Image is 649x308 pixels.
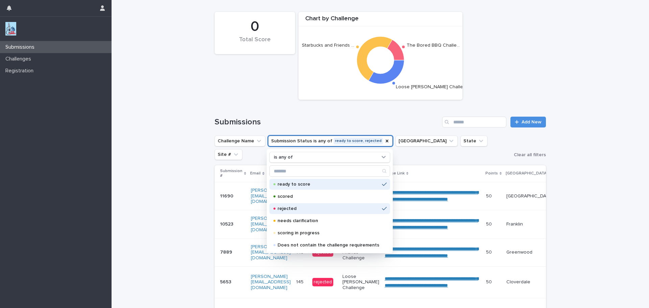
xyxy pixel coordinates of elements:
[442,117,506,127] input: Search
[296,278,305,285] p: 145
[226,36,284,50] div: Total Score
[278,194,379,199] p: scored
[278,206,379,211] p: rejected
[269,165,390,177] div: Search
[215,136,265,146] button: Challenge Name
[486,220,493,227] p: 50
[342,274,379,291] p: Loose [PERSON_NAME] Challenge
[486,248,493,255] p: 50
[278,218,379,223] p: needs clarification
[220,248,234,255] p: 7889
[274,155,293,160] p: is any of
[278,243,379,247] p: Does not contain the challenge requirements
[220,192,235,199] p: 11690
[270,166,390,176] input: Search
[250,170,261,177] p: Email
[510,117,546,127] a: Add New
[407,43,460,48] text: The Bored BBQ Challe…
[268,136,393,146] button: Submission Status
[3,56,37,62] p: Challenges
[485,170,498,177] p: Points
[220,220,235,227] p: 10523
[3,68,39,74] p: Registration
[220,278,233,285] p: 5653
[215,117,439,127] h1: Submissions
[395,136,458,146] button: Closest City
[278,231,379,235] p: scoring in progress
[251,188,291,204] a: [PERSON_NAME][EMAIL_ADDRESS][DOMAIN_NAME]
[384,170,405,177] p: Image Link
[251,216,291,232] a: [PERSON_NAME][EMAIL_ADDRESS][DOMAIN_NAME]
[298,15,462,26] div: Chart by Challenge
[312,278,333,286] div: rejected
[511,150,546,160] button: Clear all filters
[251,274,291,290] a: [PERSON_NAME][EMAIL_ADDRESS][DOMAIN_NAME]
[220,167,242,180] p: Submission #
[251,244,291,261] a: [PERSON_NAME][EMAIL_ADDRESS][DOMAIN_NAME]
[506,193,553,199] p: [GEOGRAPHIC_DATA]
[486,278,493,285] p: 50
[396,85,472,89] text: Loose [PERSON_NAME] Challenge
[506,170,548,177] p: [GEOGRAPHIC_DATA]
[514,152,546,157] span: Clear all filters
[506,250,553,255] p: Greenwood
[486,192,493,199] p: 50
[5,22,16,35] img: jxsLJbdS1eYBI7rVAS4p
[3,44,40,50] p: Submissions
[302,43,354,48] text: Starbucks and Friends …
[226,18,284,35] div: 0
[215,149,242,160] button: Site #
[506,279,553,285] p: Cloverdale
[506,221,553,227] p: Franklin
[460,136,487,146] button: State
[278,182,379,187] p: ready to score
[522,120,542,124] span: Add New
